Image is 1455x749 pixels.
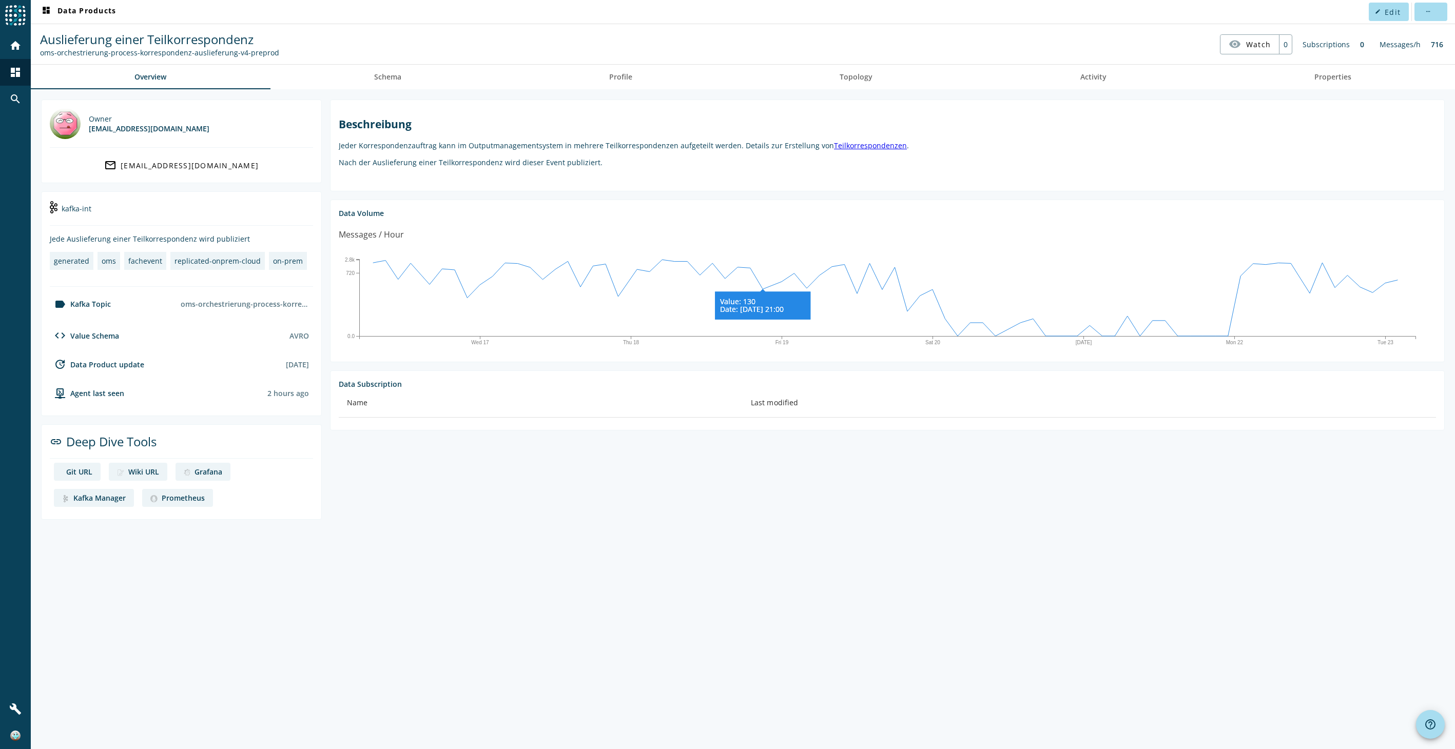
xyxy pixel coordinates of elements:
[1355,34,1369,54] div: 0
[50,234,313,244] div: Jede Auslieferung einer Teilkorrespondenz wird publiziert
[128,256,162,266] div: fachevent
[1076,340,1092,345] text: [DATE]
[176,463,230,481] a: deep dive imageGrafana
[104,159,117,171] mat-icon: mail_outline
[54,256,89,266] div: generated
[66,467,92,477] div: Git URL
[50,436,62,448] mat-icon: link
[40,6,116,18] span: Data Products
[339,228,404,241] div: Messages / Hour
[1375,9,1381,14] mat-icon: edit
[347,333,355,339] text: 0.0
[345,257,355,263] text: 2.8k
[54,298,66,310] mat-icon: label
[50,200,313,226] div: kafka-int
[117,469,124,476] img: deep dive image
[121,161,259,170] div: [EMAIL_ADDRESS][DOMAIN_NAME]
[10,731,21,741] img: e2f08494a9dd04ddbccffed40ffb8834
[150,495,158,502] img: deep dive image
[1369,3,1409,21] button: Edit
[36,3,120,21] button: Data Products
[720,304,784,314] tspan: Date: [DATE] 21:00
[346,270,355,275] text: 720
[720,297,755,306] tspan: Value: 130
[925,340,940,345] text: Sat 20
[1424,718,1437,731] mat-icon: help_outline
[374,73,401,81] span: Schema
[339,208,1436,218] div: Data Volume
[40,48,279,57] div: Kafka Topic: oms-orchestrierung-process-korrespondenz-auslieferung-v4-preprod
[775,340,789,345] text: Fri 19
[40,6,52,18] mat-icon: dashboard
[50,329,119,342] div: Value Schema
[54,489,134,507] a: deep dive imageKafka Manager
[339,389,743,418] th: Name
[5,5,26,26] img: spoud-logo.svg
[54,463,101,481] a: deep dive imageGit URL
[184,469,190,476] img: deep dive image
[54,358,66,370] mat-icon: update
[177,295,313,313] div: oms-orchestrierung-process-korrespondenz-auslieferung-v4-preprod
[609,73,632,81] span: Profile
[1314,73,1351,81] span: Properties
[50,298,111,310] div: Kafka Topic
[1080,73,1107,81] span: Activity
[62,495,69,502] img: deep dive image
[1246,35,1271,53] span: Watch
[40,31,254,48] span: Auslieferung einer Teilkorrespondenz
[50,358,144,370] div: Data Product update
[50,201,57,213] img: kafka-int
[89,114,209,124] div: Owner
[50,433,313,459] div: Deep Dive Tools
[54,329,66,342] mat-icon: code
[9,93,22,105] mat-icon: search
[128,467,159,477] div: Wiki URL
[1378,340,1393,345] text: Tue 23
[1229,38,1241,50] mat-icon: visibility
[273,256,303,266] div: on-prem
[267,388,309,398] div: Agents typically reports every 15min to 1h
[743,389,1436,418] th: Last modified
[9,40,22,52] mat-icon: home
[174,256,261,266] div: replicated-onprem-cloud
[50,156,313,174] a: [EMAIL_ADDRESS][DOMAIN_NAME]
[1426,34,1448,54] div: 716
[623,340,639,345] text: Thu 18
[1374,34,1426,54] div: Messages/h
[102,256,116,266] div: oms
[50,108,81,139] img: horu@mobi.ch
[1425,9,1430,14] mat-icon: more_horiz
[339,117,1436,131] h2: Beschreibung
[339,157,1436,167] p: Nach der Auslieferung einer Teilkorrespondenz wird dieser Event publiziert.
[9,66,22,78] mat-icon: dashboard
[9,703,22,715] mat-icon: build
[1385,7,1401,17] span: Edit
[162,493,205,503] div: Prometheus
[289,331,309,341] div: AVRO
[339,141,1436,150] p: Jeder Korrespondenzauftrag kann im Outputmanagementsystem in mehrere Teilkorrespondenzen aufgetei...
[1220,35,1279,53] button: Watch
[471,340,489,345] text: Wed 17
[109,463,167,481] a: deep dive imageWiki URL
[286,360,309,369] div: [DATE]
[1226,340,1244,345] text: Mon 22
[89,124,209,133] div: [EMAIL_ADDRESS][DOMAIN_NAME]
[142,489,213,507] a: deep dive imagePrometheus
[73,493,126,503] div: Kafka Manager
[1279,35,1292,54] div: 0
[840,73,872,81] span: Topology
[195,467,222,477] div: Grafana
[339,379,1436,389] div: Data Subscription
[50,387,124,399] div: agent-env-preprod
[134,73,166,81] span: Overview
[1297,34,1355,54] div: Subscriptions
[834,141,907,150] a: Teilkorrespondenzen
